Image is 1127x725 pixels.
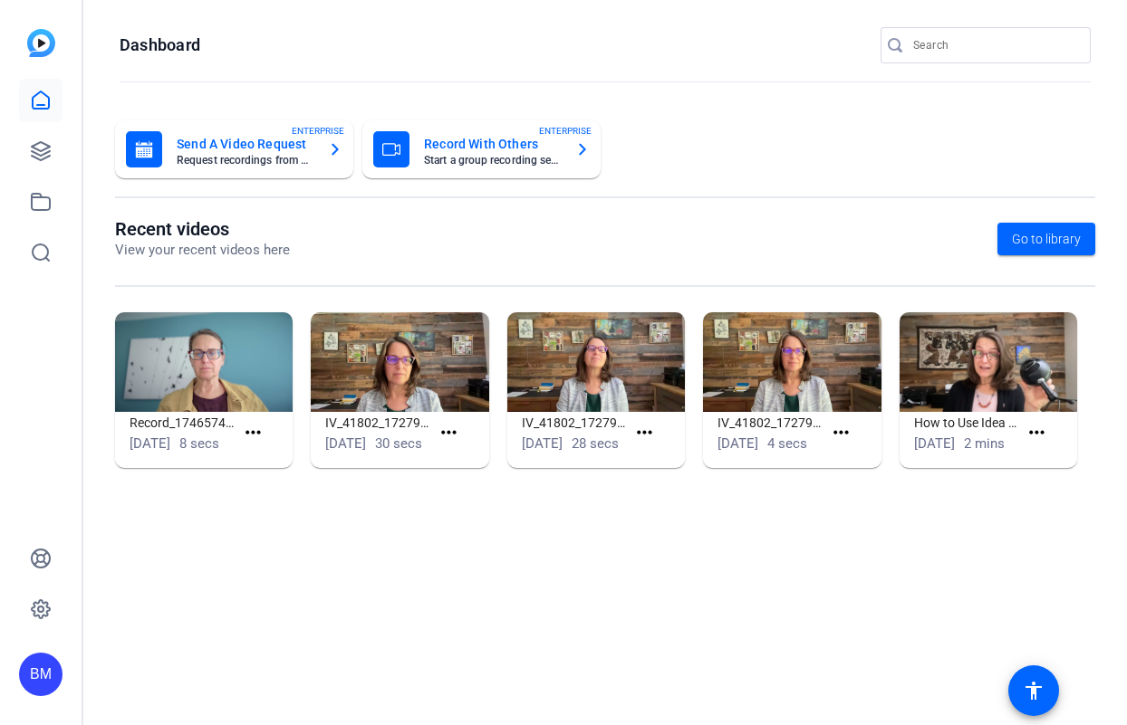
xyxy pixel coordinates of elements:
h1: Dashboard [120,34,200,56]
img: How to Use Idea Kit Creator Studio [900,312,1077,412]
span: 8 secs [179,435,219,452]
input: Search [913,34,1076,56]
span: [DATE] [718,435,758,452]
span: [DATE] [130,435,170,452]
h1: IV_41802_1727974122981_webcam [522,412,627,434]
span: 30 secs [375,435,422,452]
mat-icon: more_horiz [830,422,852,444]
h1: Recent videos [115,218,290,240]
mat-icon: more_horiz [438,422,460,444]
mat-icon: more_horiz [633,422,656,444]
span: ENTERPRISE [292,124,344,138]
button: Send A Video RequestRequest recordings from anyone, anywhereENTERPRISE [115,120,353,178]
span: ENTERPRISE [539,124,592,138]
div: BM [19,653,63,696]
img: IV_41802_1727974122981_webcam [507,312,685,412]
img: blue-gradient.svg [27,29,55,57]
mat-card-title: Record With Others [424,133,561,155]
h1: Record_1746574321982_webcam [130,412,235,434]
img: Record_1746574321982_webcam [115,312,293,412]
h1: IV_41802_1727974072817_webcam [718,412,823,434]
img: IV_41802_1727974072817_webcam [703,312,881,412]
button: Record With OthersStart a group recording sessionENTERPRISE [362,120,601,178]
span: 28 secs [572,435,619,452]
h1: How to Use Idea Kit Creator Studio [914,412,1019,434]
span: 2 mins [964,435,1005,452]
h1: IV_41802_1727973997555_webcam [325,412,430,434]
mat-icon: more_horiz [1026,422,1048,444]
mat-icon: more_horiz [242,422,265,444]
mat-card-subtitle: Request recordings from anyone, anywhere [177,155,313,166]
p: View your recent videos here [115,240,290,261]
span: [DATE] [522,435,563,452]
mat-card-title: Send A Video Request [177,133,313,155]
mat-icon: accessibility [1023,680,1045,701]
a: Go to library [997,223,1095,255]
span: [DATE] [914,435,955,452]
span: 4 secs [767,435,807,452]
mat-card-subtitle: Start a group recording session [424,155,561,166]
img: IV_41802_1727973997555_webcam [311,312,488,412]
span: Go to library [1012,230,1081,249]
span: [DATE] [325,435,366,452]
